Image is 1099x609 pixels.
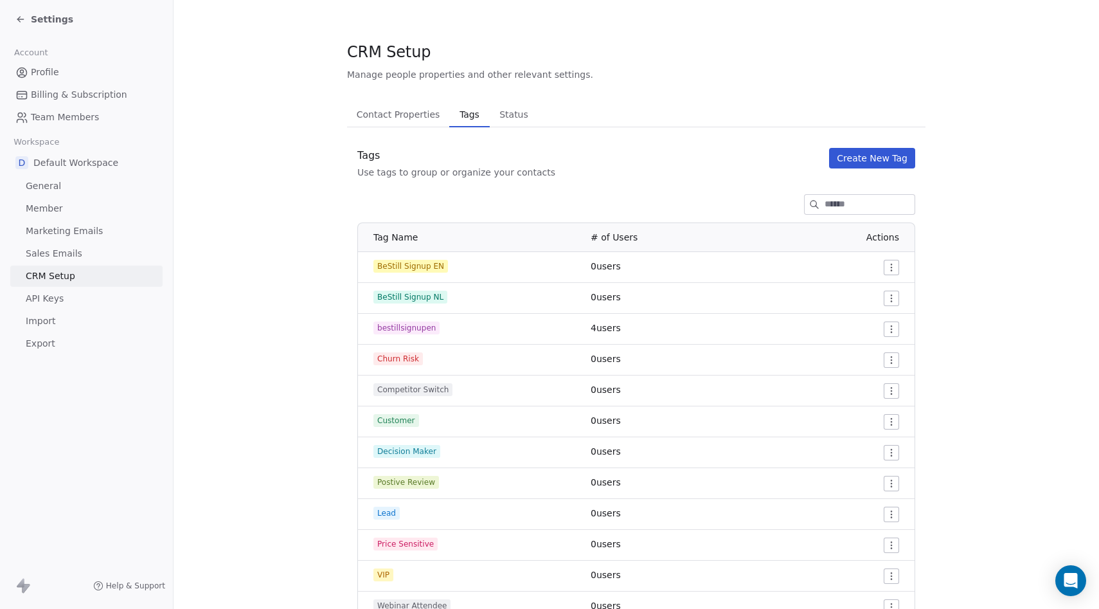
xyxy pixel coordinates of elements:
a: Marketing Emails [10,221,163,242]
span: Billing & Subscription [31,88,127,102]
span: 0 users [591,477,621,487]
a: Import [10,311,163,332]
span: VIP [373,568,393,581]
span: 0 users [591,354,621,364]
a: Member [10,198,163,219]
span: 0 users [591,385,621,395]
span: CRM Setup [26,269,75,283]
span: bestillsignupen [373,322,440,334]
a: Profile [10,62,163,83]
span: Settings [31,13,73,26]
div: Use tags to group or organize your contacts [357,166,555,179]
span: Price Sensitive [373,538,438,550]
span: Decision Maker [373,445,440,458]
div: Open Intercom Messenger [1055,565,1086,596]
span: Profile [31,66,59,79]
span: 0 users [591,539,621,549]
a: Export [10,333,163,354]
a: API Keys [10,288,163,309]
span: Postive Review [373,476,439,489]
span: General [26,179,61,193]
a: Billing & Subscription [10,84,163,105]
span: 4 users [591,323,621,333]
span: BeStill Signup EN [373,260,448,273]
span: D [15,156,28,169]
span: Actions [866,232,899,242]
span: API Keys [26,292,64,305]
span: Competitor Switch [373,383,452,396]
span: Workspace [8,132,65,152]
span: Member [26,202,63,215]
span: 0 users [591,261,621,271]
span: Manage people properties and other relevant settings. [347,68,593,81]
span: 0 users [591,292,621,302]
span: Tag Name [373,232,418,242]
span: Churn Risk [373,352,423,365]
a: Team Members [10,107,163,128]
button: Create New Tag [829,148,915,168]
span: BeStill Signup NL [373,291,447,304]
a: Settings [15,13,73,26]
span: Lead [373,507,400,520]
span: Team Members [31,111,99,124]
span: Customer [373,414,419,427]
span: Sales Emails [26,247,82,260]
span: # of Users [591,232,638,242]
span: 0 users [591,415,621,426]
span: 0 users [591,570,621,580]
a: General [10,176,163,197]
span: Marketing Emails [26,224,103,238]
span: 0 users [591,446,621,457]
span: Tags [454,105,484,123]
a: CRM Setup [10,266,163,287]
span: Contact Properties [352,105,445,123]
div: Tags [357,148,555,163]
span: Default Workspace [33,156,118,169]
span: CRM Setup [347,42,431,62]
span: Status [494,105,533,123]
a: Help & Support [93,581,165,591]
span: Export [26,337,55,350]
span: Help & Support [106,581,165,591]
span: Import [26,314,55,328]
span: Account [8,43,53,62]
span: 0 users [591,508,621,518]
a: Sales Emails [10,243,163,264]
